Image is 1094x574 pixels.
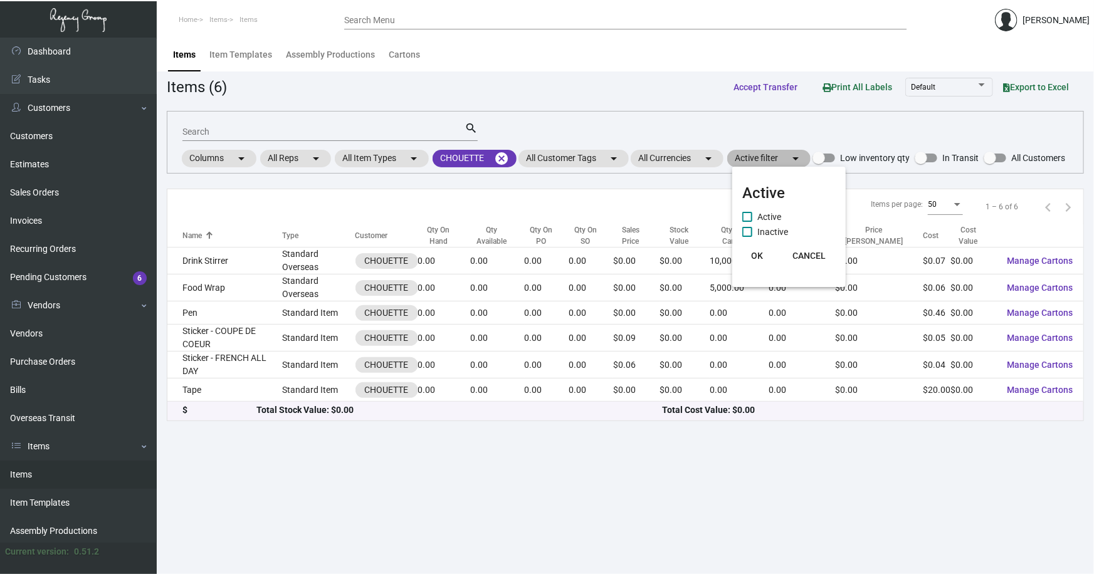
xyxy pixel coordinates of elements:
[74,545,99,558] div: 0.51.2
[737,244,777,267] button: OK
[757,224,788,239] span: Inactive
[742,182,836,204] mat-card-title: Active
[782,244,836,267] button: CANCEL
[5,545,69,558] div: Current version:
[792,251,826,261] span: CANCEL
[757,209,781,224] span: Active
[752,251,764,261] span: OK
